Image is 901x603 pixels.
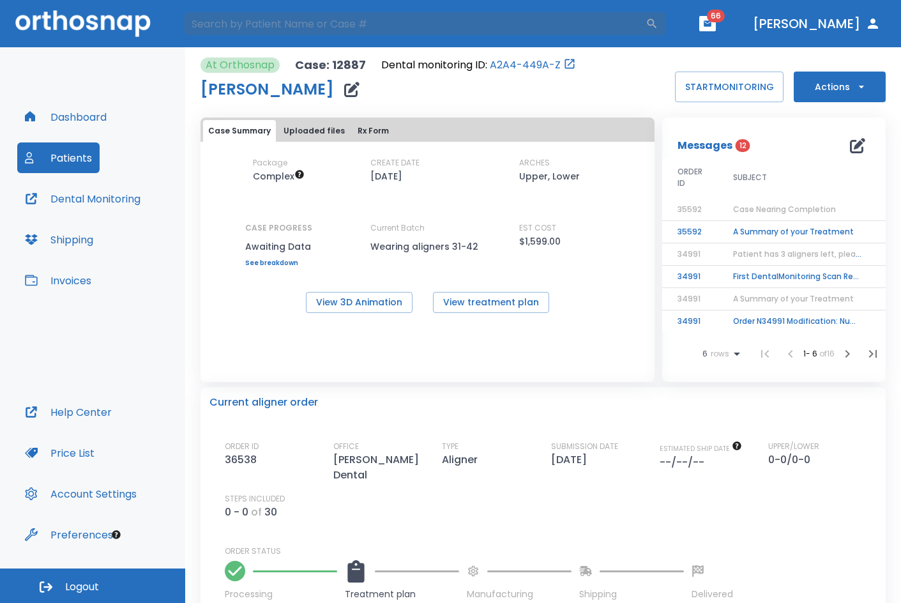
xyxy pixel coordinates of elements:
p: 0-0/0-0 [768,452,815,468]
p: CREATE DATE [370,157,420,169]
p: [DATE] [370,169,402,184]
div: Tooltip anchor [110,529,122,540]
button: Help Center [17,397,119,427]
button: Rx Form [352,120,394,142]
button: STARTMONITORING [675,72,784,102]
span: of 16 [819,348,835,359]
p: Case: 12887 [295,57,366,73]
p: 30 [264,505,277,520]
button: View treatment plan [433,292,549,313]
button: Dental Monitoring [17,183,148,214]
td: 34991 [662,266,718,288]
p: STEPS INCLUDED [225,493,285,505]
button: Case Summary [203,120,276,142]
button: Price List [17,438,102,468]
p: Package [253,157,287,169]
button: Patients [17,142,100,173]
span: rows [708,349,729,358]
td: First DentalMonitoring Scan Review! [718,266,877,288]
p: [DATE] [551,452,592,468]
p: CASE PROGRESS [245,222,312,234]
p: Treatment plan [345,588,459,601]
span: 34991 [678,248,700,259]
button: Shipping [17,224,101,255]
td: Order N34991 Modification: Number of requested steps! [718,310,877,333]
span: Logout [65,580,99,594]
button: Actions [794,72,886,102]
a: A2A4-449A-Z [490,57,561,73]
button: Account Settings [17,478,144,509]
p: TYPE [442,441,458,452]
p: Shipping [579,588,684,601]
p: Current aligner order [209,395,318,410]
p: Manufacturing [467,588,572,601]
input: Search by Patient Name or Case # [183,11,646,36]
button: Dashboard [17,102,114,132]
p: 0 - 0 [225,505,248,520]
span: SUBJECT [733,172,767,183]
span: 35592 [678,204,702,215]
h1: [PERSON_NAME] [201,82,334,97]
button: [PERSON_NAME] [748,12,886,35]
p: Current Batch [370,222,485,234]
p: ORDER STATUS [225,546,877,557]
span: 66 [707,10,725,22]
button: Invoices [17,265,99,296]
span: ORDER ID [678,166,702,189]
button: Preferences [17,519,121,550]
p: ARCHES [519,157,550,169]
div: Open patient in dental monitoring portal [381,57,576,73]
p: OFFICE [333,441,359,452]
p: At Orthosnap [206,57,275,73]
p: Awaiting Data [245,239,312,254]
td: 34991 [662,310,718,333]
p: SUBMISSION DATE [551,441,618,452]
p: Dental monitoring ID: [381,57,487,73]
span: 1 - 6 [803,348,819,359]
span: A Summary of your Treatment [733,293,854,304]
img: Orthosnap [15,10,151,36]
p: EST COST [519,222,556,234]
p: 36538 [225,452,262,468]
p: Upper, Lower [519,169,580,184]
td: A Summary of your Treatment [718,221,877,243]
div: tabs [203,120,652,142]
p: UPPER/LOWER [768,441,819,452]
button: View 3D Animation [306,292,413,313]
a: See breakdown [245,259,312,267]
button: Uploaded files [278,120,350,142]
span: The date will be available after approving treatment plan [660,444,742,454]
span: Case Nearing Completion [733,204,836,215]
p: Aligner [442,452,483,468]
span: 34991 [678,293,700,304]
span: 12 [736,139,750,152]
p: Wearing aligners 31-42 [370,239,485,254]
p: $1,599.00 [519,234,561,249]
span: Up to 50 Steps (100 aligners) [253,170,305,183]
p: ORDER ID [225,441,259,452]
p: [PERSON_NAME] Dental [333,452,442,483]
p: of [251,505,262,520]
span: 6 [702,349,708,358]
td: 35592 [662,221,718,243]
p: Messages [678,138,732,153]
p: Processing [225,588,337,601]
p: --/--/-- [660,455,709,470]
p: Delivered [692,588,733,601]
